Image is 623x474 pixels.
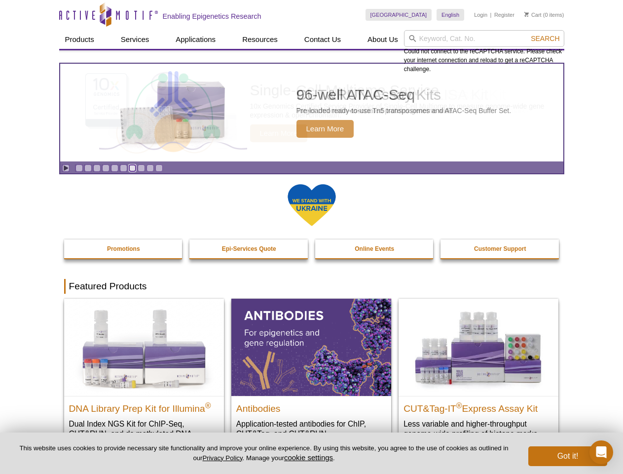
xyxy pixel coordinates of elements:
a: Go to slide 3 [93,164,101,172]
a: Online Events [315,239,435,258]
button: cookie settings [284,453,333,462]
img: We Stand With Ukraine [287,183,336,227]
a: DNA Library Prep Kit for Illumina DNA Library Prep Kit for Illumina® Dual Index NGS Kit for ChIP-... [64,299,224,458]
a: Login [474,11,487,18]
a: Go to slide 9 [147,164,154,172]
button: Search [528,34,562,43]
a: Contact Us [298,30,347,49]
img: DNA Library Prep Kit for Illumina [64,299,224,395]
strong: Online Events [355,245,394,252]
a: Customer Support [440,239,560,258]
a: About Us [362,30,404,49]
li: (0 items) [524,9,564,21]
a: Services [115,30,155,49]
a: Register [494,11,514,18]
h2: DNA Library Prep Kit for Illumina [69,399,219,414]
img: All Antibodies [231,299,391,395]
h2: CUT&Tag-IT Express Assay Kit [403,399,553,414]
a: CUT&Tag-IT® Express Assay Kit CUT&Tag-IT®Express Assay Kit Less variable and higher-throughput ge... [399,299,558,448]
a: All Antibodies Antibodies Application-tested antibodies for ChIP, CUT&Tag, and CUT&RUN. [231,299,391,448]
input: Keyword, Cat. No. [404,30,564,47]
a: Applications [170,30,221,49]
h2: Antibodies [236,399,386,414]
a: English [437,9,464,21]
img: CUT&Tag-IT® Express Assay Kit [399,299,558,395]
strong: Customer Support [474,245,526,252]
a: Toggle autoplay [62,164,70,172]
a: Cart [524,11,542,18]
p: Dual Index NGS Kit for ChIP-Seq, CUT&RUN, and ds methylated DNA assays. [69,419,219,449]
a: Go to slide 6 [120,164,127,172]
a: Go to slide 5 [111,164,118,172]
li: | [490,9,492,21]
a: Resources [236,30,284,49]
h2: Enabling Epigenetics Research [163,12,261,21]
p: Application-tested antibodies for ChIP, CUT&Tag, and CUT&RUN. [236,419,386,439]
sup: ® [205,401,211,409]
img: Your Cart [524,12,529,17]
a: Go to slide 8 [138,164,145,172]
div: Open Intercom Messenger [589,440,613,464]
a: [GEOGRAPHIC_DATA] [366,9,432,21]
p: Less variable and higher-throughput genome-wide profiling of histone marks​. [403,419,553,439]
a: Go to slide 1 [75,164,83,172]
a: Promotions [64,239,183,258]
button: Got it! [528,446,607,466]
a: Products [59,30,100,49]
a: Go to slide 7 [129,164,136,172]
a: Epi-Services Quote [189,239,309,258]
a: Go to slide 2 [84,164,92,172]
p: This website uses cookies to provide necessary site functionality and improve your online experie... [16,444,512,463]
div: Could not connect to the reCAPTCHA service. Please check your internet connection and reload to g... [404,30,564,74]
strong: Epi-Services Quote [222,245,276,252]
a: Go to slide 4 [102,164,110,172]
h2: Featured Products [64,279,559,294]
sup: ® [456,401,462,409]
strong: Promotions [107,245,140,252]
a: Privacy Policy [202,454,242,462]
span: Search [531,35,559,42]
a: Go to slide 10 [155,164,163,172]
